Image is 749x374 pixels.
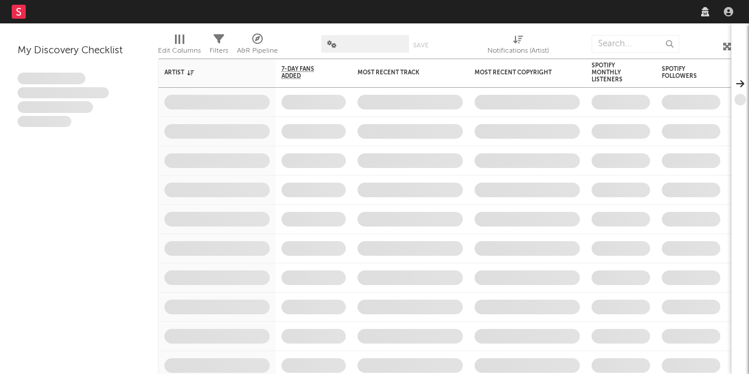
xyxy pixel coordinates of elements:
span: Integer aliquet in purus et [18,87,109,99]
input: Search... [592,35,679,53]
div: Edit Columns [158,44,201,58]
div: Spotify Monthly Listeners [592,62,633,83]
div: My Discovery Checklist [18,44,140,58]
span: Lorem ipsum dolor [18,73,85,84]
div: Filters [209,44,228,58]
div: A&R Pipeline [237,44,278,58]
div: Notifications (Artist) [487,29,549,63]
div: Most Recent Copyright [475,69,562,76]
div: Spotify Followers [662,66,703,80]
span: 7-Day Fans Added [281,66,328,80]
div: Edit Columns [158,29,201,63]
div: A&R Pipeline [237,29,278,63]
button: Save [413,42,428,49]
div: Notifications (Artist) [487,44,549,58]
div: Most Recent Track [358,69,445,76]
span: Aliquam viverra [18,116,71,128]
div: Filters [209,29,228,63]
span: Praesent ac interdum [18,101,93,113]
div: Artist [164,69,252,76]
